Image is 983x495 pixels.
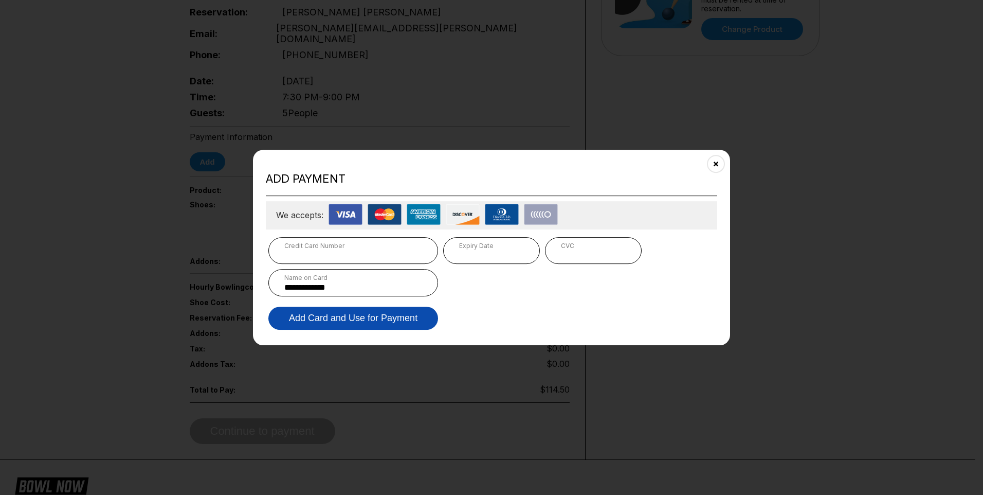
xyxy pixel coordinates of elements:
[329,204,362,225] img: card
[561,242,626,250] div: CVC
[284,274,422,281] div: Name on Card
[485,204,519,225] img: card
[703,151,729,176] button: Close
[368,204,402,225] img: card
[524,204,558,225] img: card
[276,210,323,220] span: We accepts:
[284,250,422,259] iframe: Secure card number input frame
[459,250,524,259] iframe: Secure expiration date input frame
[446,204,480,225] img: card
[284,242,422,250] div: Credit Card Number
[266,172,717,186] h2: Add payment
[561,250,626,259] iframe: Secure CVC input frame
[459,242,524,250] div: Expiry Date
[268,307,438,330] button: Add Card and Use for Payment
[407,204,441,225] img: card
